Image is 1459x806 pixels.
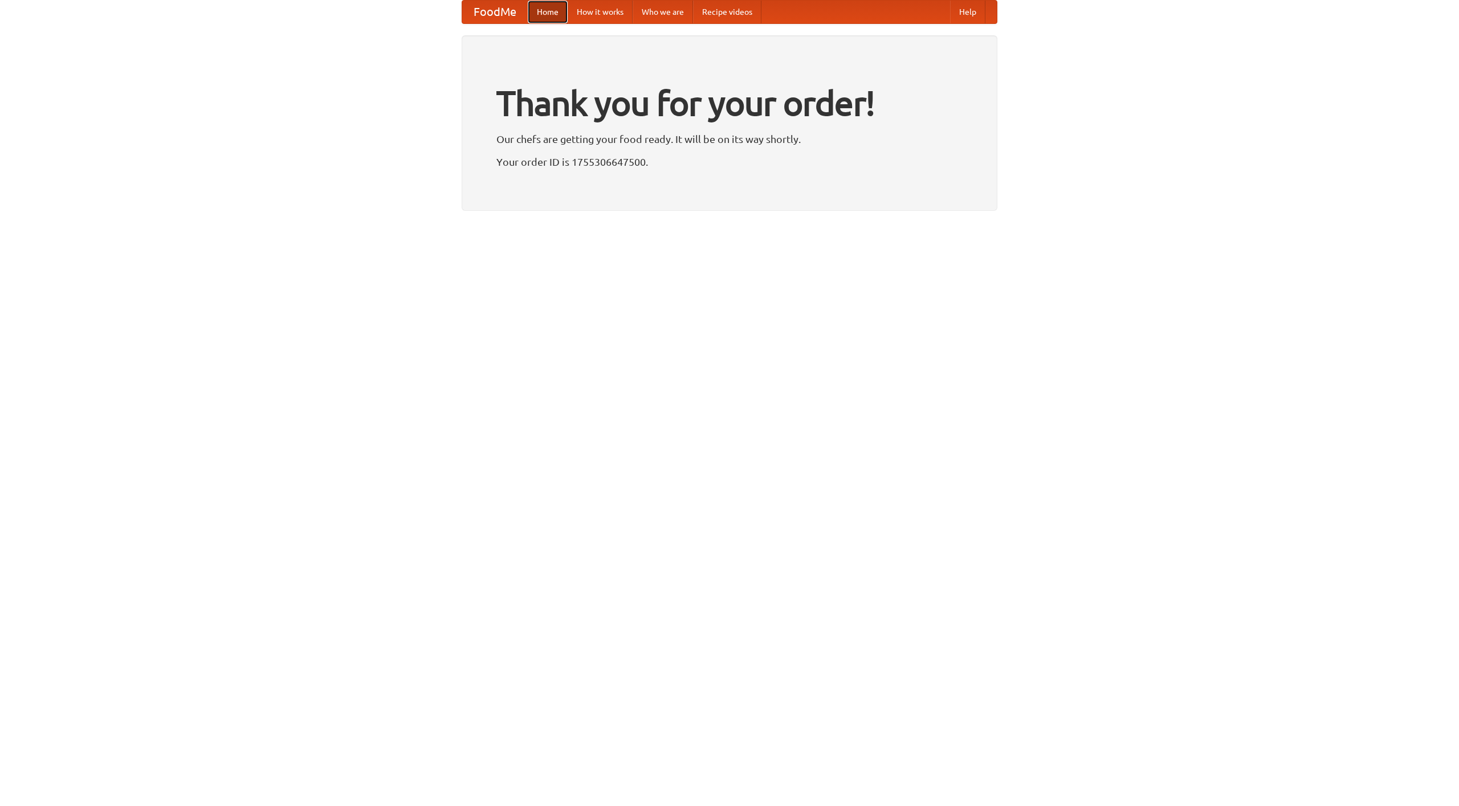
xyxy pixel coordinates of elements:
[693,1,761,23] a: Recipe videos
[568,1,633,23] a: How it works
[528,1,568,23] a: Home
[950,1,985,23] a: Help
[496,76,963,130] h1: Thank you for your order!
[633,1,693,23] a: Who we are
[496,130,963,148] p: Our chefs are getting your food ready. It will be on its way shortly.
[496,153,963,170] p: Your order ID is 1755306647500.
[462,1,528,23] a: FoodMe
